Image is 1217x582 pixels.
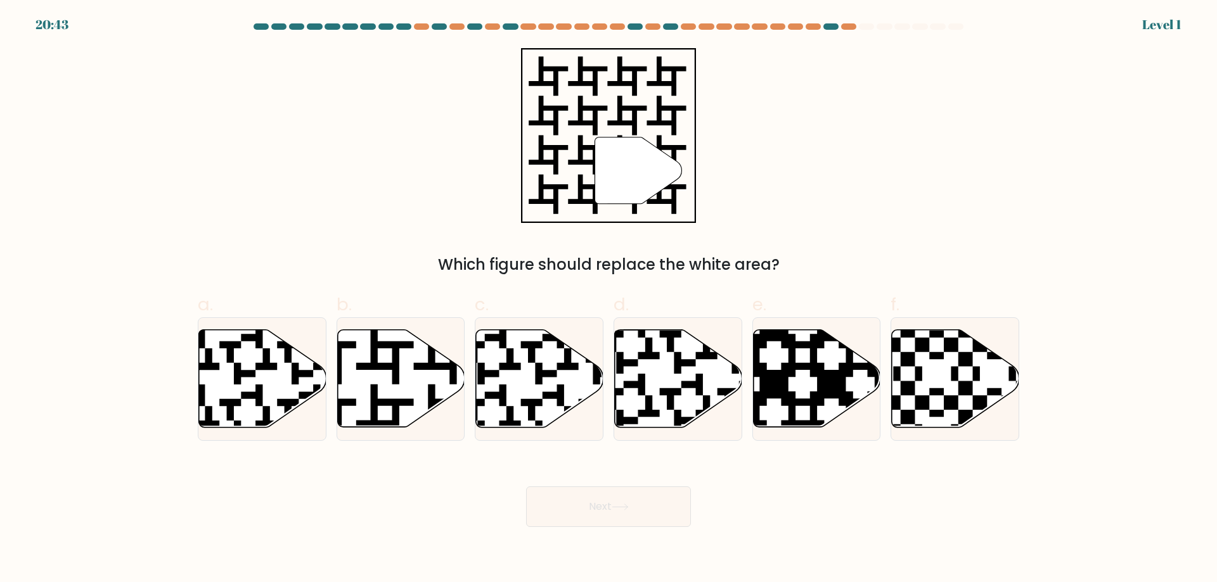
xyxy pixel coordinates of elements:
div: Which figure should replace the white area? [205,253,1012,276]
button: Next [526,486,691,527]
span: b. [337,292,352,317]
g: " [595,137,681,204]
div: Level 1 [1142,15,1182,34]
span: d. [614,292,629,317]
div: 20:43 [35,15,68,34]
span: a. [198,292,213,317]
span: c. [475,292,489,317]
span: e. [752,292,766,317]
span: f. [891,292,899,317]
